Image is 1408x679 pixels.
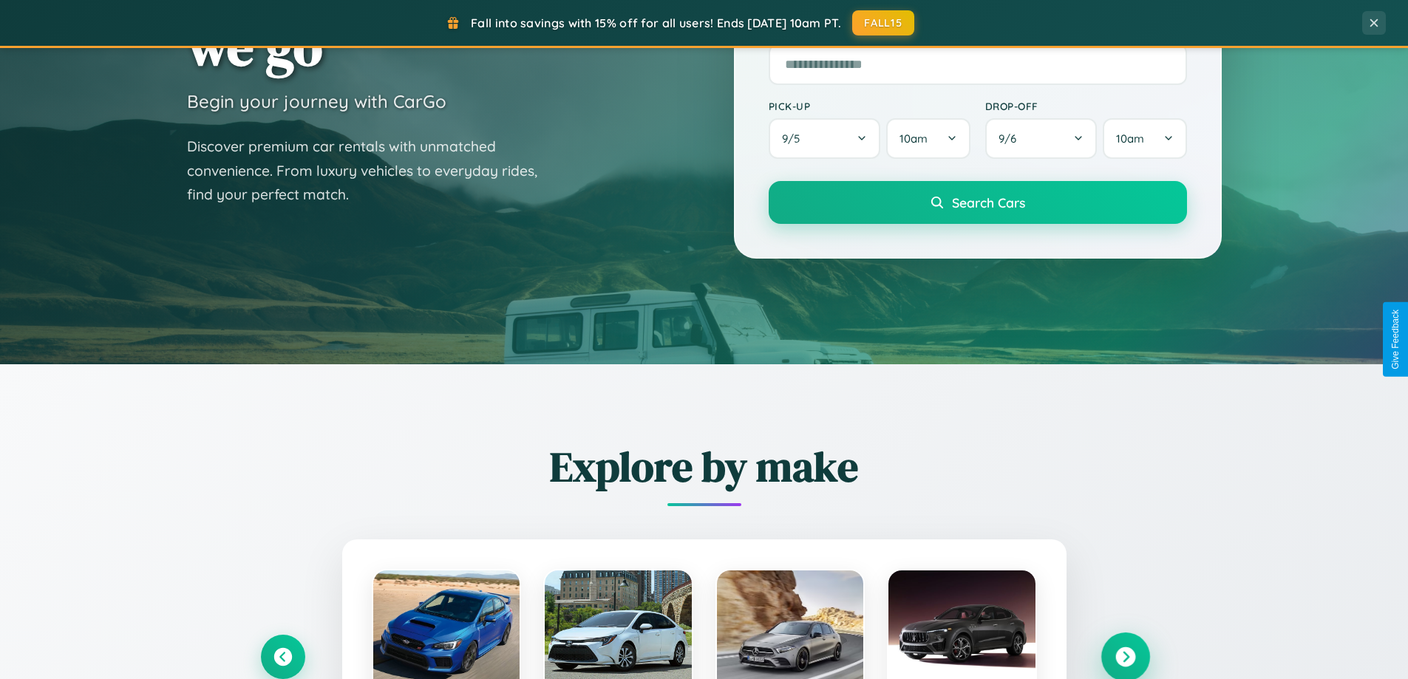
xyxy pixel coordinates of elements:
p: Discover premium car rentals with unmatched convenience. From luxury vehicles to everyday rides, ... [187,134,557,207]
span: 10am [1116,132,1144,146]
button: 10am [1103,118,1186,159]
button: FALL15 [852,10,914,35]
div: Give Feedback [1390,310,1401,369]
h3: Begin your journey with CarGo [187,90,446,112]
span: Search Cars [952,194,1025,211]
label: Pick-up [769,100,970,112]
span: 9 / 5 [782,132,807,146]
button: 9/5 [769,118,881,159]
span: Fall into savings with 15% off for all users! Ends [DATE] 10am PT. [471,16,841,30]
button: 9/6 [985,118,1098,159]
label: Drop-off [985,100,1187,112]
button: Search Cars [769,181,1187,224]
button: 10am [886,118,970,159]
span: 9 / 6 [999,132,1024,146]
span: 10am [899,132,928,146]
h2: Explore by make [261,438,1148,495]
